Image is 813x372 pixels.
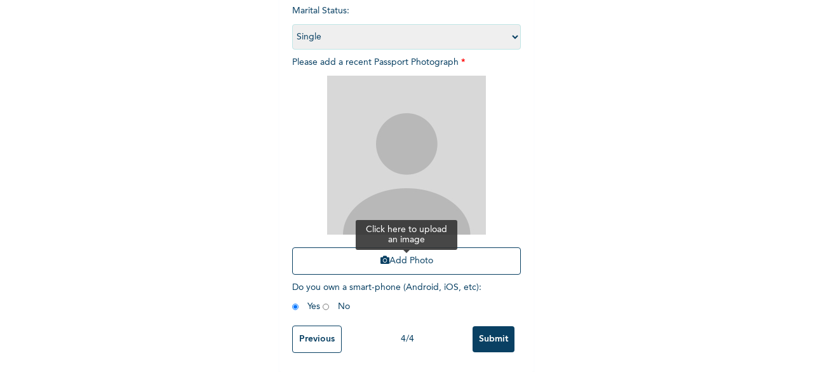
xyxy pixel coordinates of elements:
input: Previous [292,326,342,353]
button: Add Photo [292,247,521,275]
input: Submit [473,326,514,352]
img: Crop [327,76,486,235]
span: Please add a recent Passport Photograph [292,58,521,281]
div: 4 / 4 [342,333,473,346]
span: Marital Status : [292,6,521,41]
span: Do you own a smart-phone (Android, iOS, etc) : Yes No [292,283,481,311]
